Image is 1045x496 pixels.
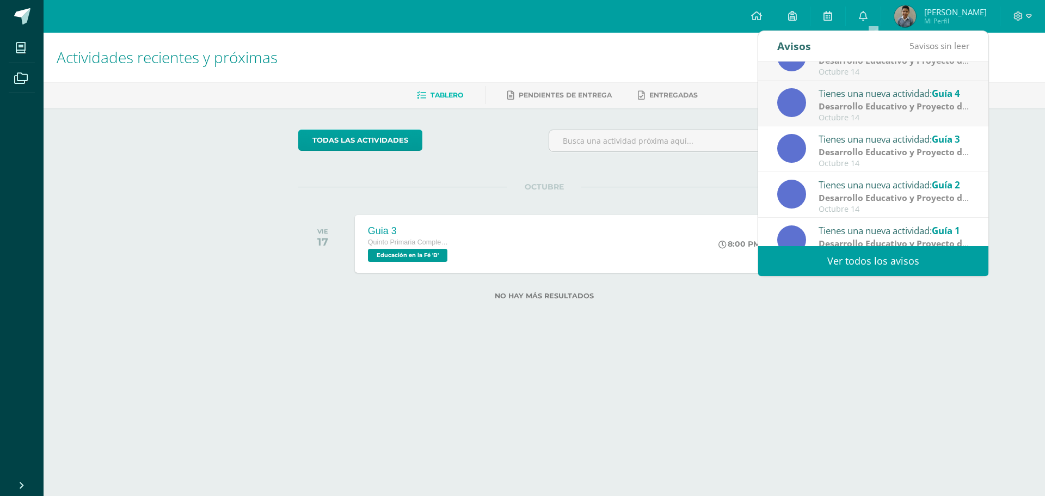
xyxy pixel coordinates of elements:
[819,192,988,204] strong: Desarrollo Educativo y Proyecto de Vida
[909,40,969,52] span: avisos sin leer
[819,86,970,100] div: Tienes una nueva actividad:
[649,91,698,99] span: Entregadas
[819,100,970,113] div: | Zona
[758,246,988,276] a: Ver todos los avisos
[819,223,970,237] div: Tienes una nueva actividad:
[317,228,328,235] div: VIE
[507,87,612,104] a: Pendientes de entrega
[298,130,422,151] a: todas las Actividades
[819,146,970,158] div: | Zona
[549,130,790,151] input: Busca una actividad próxima aquí...
[924,16,987,26] span: Mi Perfil
[932,224,960,237] span: Guía 1
[932,87,960,100] span: Guía 4
[819,132,970,146] div: Tienes una nueva actividad:
[819,100,988,112] strong: Desarrollo Educativo y Proyecto de Vida
[909,40,914,52] span: 5
[819,237,988,249] strong: Desarrollo Educativo y Proyecto de Vida
[431,91,463,99] span: Tablero
[894,5,916,27] img: 6a29469838e8344275ebbde8307ef8c6.png
[368,238,450,246] span: Quinto Primaria Complementaria
[57,47,278,68] span: Actividades recientes y próximas
[417,87,463,104] a: Tablero
[519,91,612,99] span: Pendientes de entrega
[819,159,970,168] div: Octubre 14
[819,146,988,158] strong: Desarrollo Educativo y Proyecto de Vida
[317,235,328,248] div: 17
[932,179,960,191] span: Guía 2
[368,249,447,262] span: Educación en la Fé 'B'
[819,68,970,77] div: Octubre 14
[819,177,970,192] div: Tienes una nueva actividad:
[932,133,960,145] span: Guía 3
[368,225,450,237] div: Guia 3
[819,113,970,123] div: Octubre 14
[777,31,811,61] div: Avisos
[819,237,970,250] div: | Zona
[638,87,698,104] a: Entregadas
[718,239,760,249] div: 8:00 PM
[507,182,581,192] span: OCTUBRE
[819,192,970,204] div: | Zona
[819,205,970,214] div: Octubre 14
[298,292,791,300] label: No hay más resultados
[924,7,987,17] span: [PERSON_NAME]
